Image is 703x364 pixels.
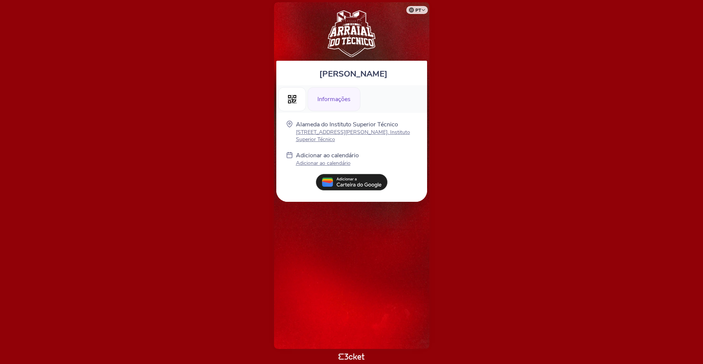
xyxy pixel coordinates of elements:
a: Informações [308,94,360,103]
div: Informações [308,87,360,111]
span: [PERSON_NAME] [319,68,387,80]
p: Adicionar ao calendário [296,151,359,160]
a: Alameda do Instituto Superior Técnico [STREET_ADDRESS][PERSON_NAME], Instituto Superior Técnico [296,120,417,143]
p: [STREET_ADDRESS][PERSON_NAME], Instituto Superior Técnico [296,129,417,143]
p: Adicionar ao calendário [296,160,359,167]
p: Alameda do Instituto Superior Técnico [296,120,417,129]
a: Adicionar ao calendário Adicionar ao calendário [296,151,359,168]
img: pt_add_to_google_wallet.13e59062.svg [316,174,387,190]
img: XXIX Arraial do Técnico [328,10,376,57]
